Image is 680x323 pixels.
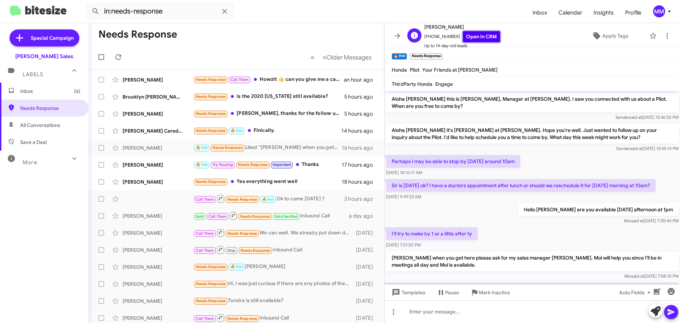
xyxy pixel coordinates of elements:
[327,54,372,61] span: Older Messages
[342,161,379,168] div: 17 hours ago
[212,162,233,167] span: Try Pausing
[20,122,60,129] span: All Conversations
[123,280,193,288] div: [PERSON_NAME]
[602,29,628,42] span: Apply Tags
[386,155,520,168] p: Perhaps I may be able to stop by [DATE] around 10am
[518,203,679,216] p: Hello [PERSON_NAME] are you available [DATE] afternoon at 1pm
[193,178,342,186] div: Yes everything went well
[647,5,672,17] button: MM
[196,264,226,269] span: Needs Response
[196,282,226,286] span: Needs Response
[323,53,327,62] span: »
[231,128,243,133] span: 🔥 Hot
[196,179,226,184] span: Needs Response
[193,194,344,203] div: Ok to come [DATE] ?
[386,227,478,240] p: I'll try to make by 1 or a little after ty
[385,286,431,299] button: Templates
[631,273,644,279] span: said at
[193,76,344,84] div: Howzit 🤙 can you give me a call have some questions to ask you. About a vehicle before making a d...
[386,251,679,271] p: [PERSON_NAME] when you get here please ask for my sales manager [PERSON_NAME]. Moi will help you ...
[15,53,73,60] div: [PERSON_NAME] Sales
[435,81,453,87] span: Engage
[424,31,500,42] span: [PHONE_NUMBER]
[352,229,379,236] div: [DATE]
[212,145,243,150] span: Needs Response
[193,144,342,152] div: Liked “[PERSON_NAME] when you get here please ask for my sales manager [PERSON_NAME]. Moi will he...
[23,71,43,78] span: Labels
[74,88,80,95] span: (6)
[431,286,465,299] button: Pause
[193,127,341,135] div: Finically.
[386,170,422,175] span: [DATE] 10:16:17 AM
[392,67,407,73] span: Honda
[344,76,379,83] div: an hour ago
[613,286,659,299] button: Auto Fields
[386,283,679,302] p: Liked “[PERSON_NAME] when you get here please ask for my sales manager [PERSON_NAME]. Moi will he...
[196,145,208,150] span: 🔥 Hot
[123,76,193,83] div: [PERSON_NAME]
[240,248,271,253] span: Needs Response
[619,2,647,23] span: Profile
[344,110,379,117] div: 5 hours ago
[352,246,379,254] div: [DATE]
[123,314,193,322] div: [PERSON_NAME]
[123,93,193,100] div: Brooklyn [PERSON_NAME]
[193,313,352,322] div: Inbound Call
[616,146,679,151] span: Sender [DATE] 12:45:14 PM
[631,218,644,223] span: said at
[20,105,80,112] span: Needs Response
[227,197,257,202] span: Needs Response
[193,297,352,305] div: Tundra is still available?
[410,67,419,73] span: Pilot
[98,29,177,40] h1: Needs Response
[311,53,314,62] span: «
[349,212,379,219] div: a day ago
[527,2,553,23] a: Inbox
[386,124,679,144] p: Aloha [PERSON_NAME] it's [PERSON_NAME] at [PERSON_NAME]. Hope you're well. Just wanted to follow ...
[352,263,379,271] div: [DATE]
[465,286,516,299] button: Mark Inactive
[342,178,379,185] div: 18 hours ago
[31,34,74,41] span: Special Campaign
[193,211,349,220] div: Inbound Call
[231,77,249,82] span: Call Them
[553,2,588,23] a: Calendar
[386,179,656,192] p: Sir is [DATE] ok? I have a doctors appointment after lunch or should we reschedule it for [DATE] ...
[196,77,226,82] span: Needs Response
[262,197,274,202] span: 🔥 Hot
[573,29,646,42] button: Apply Tags
[342,144,379,151] div: 16 hours ago
[196,94,226,99] span: Needs Response
[344,93,379,100] div: 5 hours ago
[123,212,193,219] div: [PERSON_NAME]
[193,228,352,237] div: We can wait. We already put down deposit with [PERSON_NAME]
[445,286,459,299] span: Pause
[653,5,665,17] div: MM
[123,297,193,305] div: [PERSON_NAME]
[123,246,193,254] div: [PERSON_NAME]
[193,280,352,288] div: Hi, I was just curious if there are any photos of the civic before scheduling anything.
[123,161,193,168] div: [PERSON_NAME]
[619,286,653,299] span: Auto Fields
[624,218,679,223] span: Moi [DATE] 7:30:44 PM
[193,245,352,254] div: Inbound Call
[123,263,193,271] div: [PERSON_NAME]
[306,50,319,65] button: Previous
[238,162,268,167] span: Needs Response
[386,93,679,112] p: Aloha [PERSON_NAME] this is [PERSON_NAME], Manager at [PERSON_NAME]. I saw you connected with us ...
[410,53,442,60] small: Needs Response
[588,2,619,23] a: Insights
[196,316,214,321] span: Call Them
[193,110,344,118] div: [PERSON_NAME], thanks for the follow up. Yes. It went well. I've been so busy but hoping to stop ...
[123,229,193,236] div: [PERSON_NAME]
[616,115,679,120] span: Sender [DATE] 12:46:55 PM
[386,194,421,199] span: [DATE] 9:49:23 AM
[123,110,193,117] div: [PERSON_NAME]
[424,42,500,49] span: Up to 14-day-old leads
[227,231,257,236] span: Needs Response
[344,195,379,202] div: 3 hours ago
[341,127,379,134] div: 14 hours ago
[227,316,257,321] span: Needs Response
